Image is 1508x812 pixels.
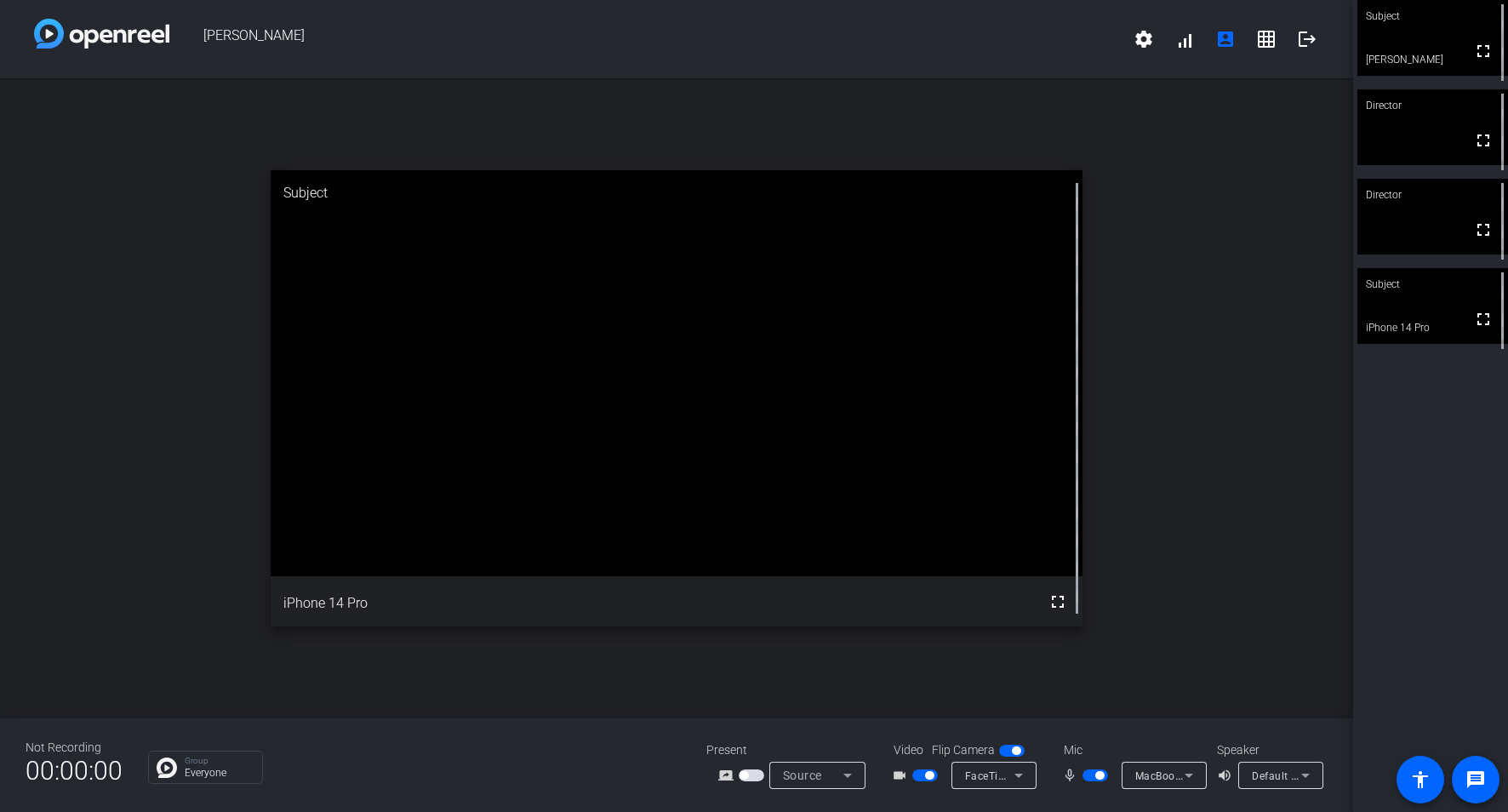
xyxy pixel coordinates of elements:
span: 00:00:00 [26,750,123,792]
mat-icon: mic_none [1062,765,1082,786]
mat-icon: logout [1297,29,1317,49]
span: FaceTime HD Camera (Built-in) (05ac:8514) [965,769,1184,782]
mat-icon: videocam_outline [892,765,912,786]
div: Subject [271,170,1082,216]
mat-icon: grid_on [1256,29,1277,49]
span: Video [894,741,923,759]
mat-icon: volume_up [1217,765,1237,786]
div: Subject [1357,268,1508,300]
p: Everyone [185,768,254,778]
mat-icon: accessibility [1410,769,1431,790]
img: white-gradient.svg [34,19,169,49]
mat-icon: screen_share_outline [718,765,739,786]
mat-icon: settings [1134,29,1154,49]
div: Mic [1047,741,1217,759]
mat-icon: message [1465,769,1486,790]
mat-icon: fullscreen [1473,309,1494,329]
div: Present [706,741,877,759]
span: Source [783,769,822,782]
mat-icon: account_box [1215,29,1236,49]
span: [PERSON_NAME] [169,19,1123,60]
div: Director [1357,179,1508,211]
span: Flip Camera [932,741,995,759]
div: Not Recording [26,739,123,757]
mat-icon: fullscreen [1473,130,1494,151]
button: signal_cellular_alt [1164,19,1205,60]
div: Speaker [1217,741,1319,759]
mat-icon: fullscreen [1048,592,1068,612]
img: Chat Icon [157,758,177,778]
mat-icon: fullscreen [1473,220,1494,240]
div: Director [1357,89,1508,122]
span: MacBook Pro Microphone (Built-in) [1135,769,1309,782]
span: Default - MacBook Pro Speakers (Built-in) [1252,769,1457,782]
mat-icon: fullscreen [1473,41,1494,61]
p: Group [185,757,254,765]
